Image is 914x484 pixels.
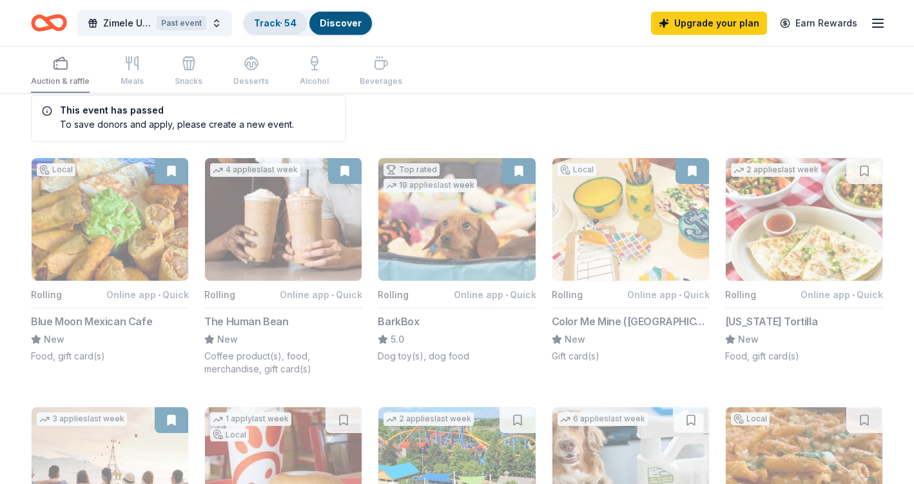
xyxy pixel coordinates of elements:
button: Zimele USA Spring GalaPast event [77,10,232,36]
a: Discover [320,17,362,28]
button: Image for The Human Bean4 applieslast weekRollingOnline app•QuickThe Human BeanNewCoffee product(... [204,157,362,376]
a: Upgrade your plan [651,12,767,35]
button: Track· 54Discover [242,10,373,36]
button: Image for Color Me Mine (Ridgewood)LocalRollingOnline app•QuickColor Me Mine ([GEOGRAPHIC_DATA])N... [552,157,710,363]
button: Image for California Tortilla2 applieslast weekRollingOnline app•Quick[US_STATE] TortillaNewFood,... [725,157,883,363]
button: Image for BarkBoxTop rated19 applieslast weekRollingOnline app•QuickBarkBox5.0Dog toy(s), dog food [378,157,536,363]
div: To save donors and apply, please create a new event. [42,117,294,131]
span: Zimele USA Spring Gala [103,15,151,31]
div: Past event [157,16,206,30]
h5: This event has passed [42,106,294,115]
button: Image for Blue Moon Mexican CafeLocalRollingOnline app•QuickBlue Moon Mexican CafeNewFood, gift c... [31,157,189,363]
a: Home [31,8,67,38]
a: Earn Rewards [772,12,865,35]
a: Track· 54 [254,17,297,28]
